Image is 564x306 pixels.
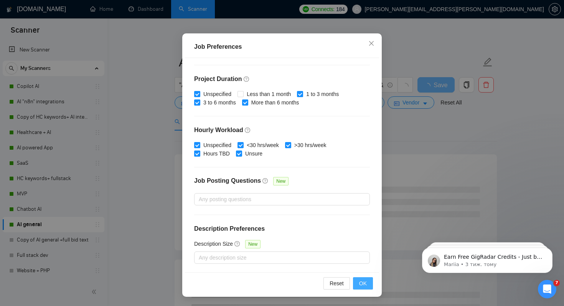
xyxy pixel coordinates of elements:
span: >30 hrs/week [291,141,330,149]
span: close [368,40,374,46]
span: Unsure [242,149,266,158]
h5: Description Size [194,240,233,248]
span: question-circle [262,178,269,184]
span: Reset [330,279,344,288]
span: New [245,240,261,248]
span: <30 hrs/week [244,141,282,149]
span: New [273,177,289,185]
span: question-circle [234,241,241,247]
h4: Project Duration [194,74,370,84]
span: OK [359,279,367,288]
span: question-circle [244,76,250,82]
span: 7 [554,280,560,286]
span: 3 to 6 months [200,98,239,107]
button: OK [353,277,373,289]
iframe: Intercom notifications повідомлення [411,232,564,285]
span: Unspecified [200,90,234,98]
button: Close [361,33,382,54]
span: Less than 1 month [244,90,294,98]
span: Unspecified [200,141,234,149]
h4: Job Posting Questions [194,176,261,185]
iframe: Intercom live chat [538,280,556,298]
div: Job Preferences [194,42,370,51]
button: Reset [323,277,350,289]
h4: Hourly Workload [194,126,370,135]
span: More than 6 months [248,98,302,107]
h4: Description Preferences [194,224,370,233]
span: 1 to 3 months [303,90,342,98]
span: question-circle [245,127,251,133]
span: Hours TBD [200,149,233,158]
